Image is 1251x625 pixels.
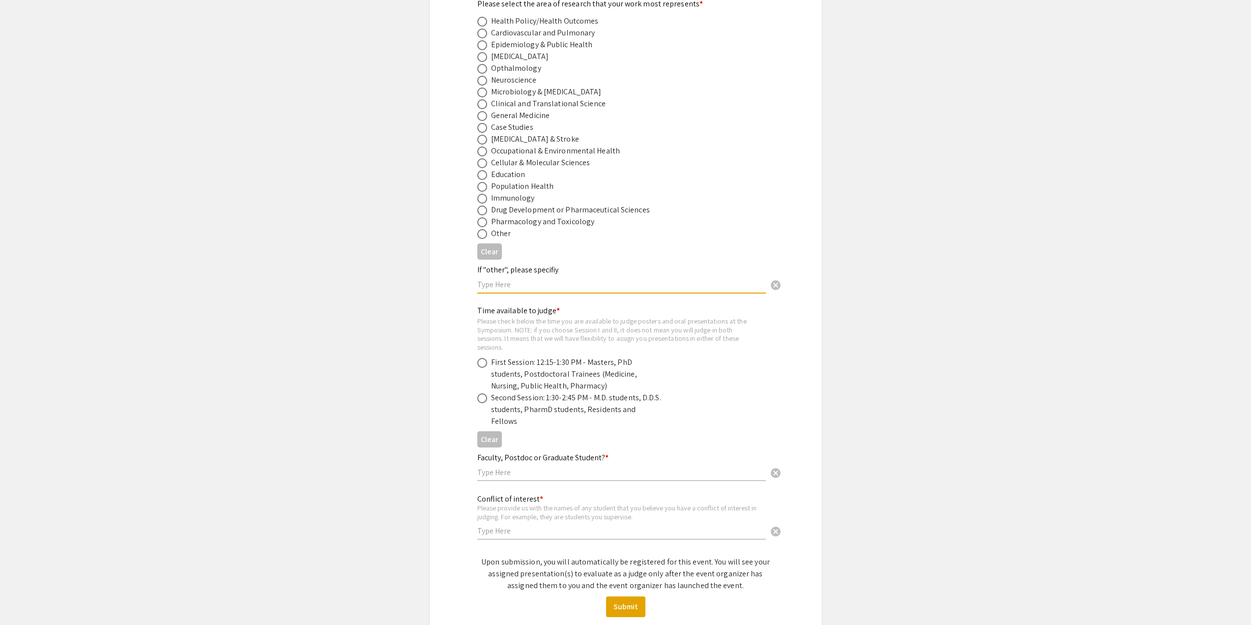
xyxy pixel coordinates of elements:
[491,133,579,145] div: [MEDICAL_DATA] & Stroke
[477,431,502,447] button: Clear
[491,121,533,133] div: Case Studies
[477,305,560,316] mat-label: Time available to judge
[491,169,525,180] div: Education
[491,86,602,98] div: Microbiology & [MEDICAL_DATA]
[491,180,554,192] div: Population Health
[491,392,663,427] div: Second Session: 1:30-2:45 PM - M.D. students, D.D.S. students, PharmD students, Residents and Fel...
[477,494,543,504] mat-label: Conflict of interest
[477,504,766,521] div: Please provide us with the names of any student that you believe you have a conflict of interest ...
[7,581,42,618] iframe: Chat
[491,39,593,51] div: Epidemiology & Public Health
[491,51,549,62] div: [MEDICAL_DATA]
[766,521,786,541] button: Clear
[770,279,782,291] span: cancel
[491,74,536,86] div: Neuroscience
[491,357,663,392] div: First Session: 12:15-1:30 PM - Masters, PhD students, Postdoctoral Trainees (Medicine, Nursing, P...
[477,452,609,463] mat-label: Faculty, Postdoc or Graduate Student?
[491,15,599,27] div: Health Policy/Health Outcomes
[491,157,590,169] div: Cellular & Molecular Sciences
[491,110,550,121] div: General Medicine
[491,98,606,110] div: Clinical and Translational Science
[491,192,535,204] div: Immunology
[606,596,645,617] button: Submit
[477,317,758,351] div: Please check below the time you are available to judge posters and oral presentations at the Symp...
[770,467,782,479] span: cancel
[491,228,511,239] div: Other
[766,463,786,482] button: Clear
[491,145,620,157] div: Occupational & Environmental Health
[477,279,766,290] input: Type Here
[770,526,782,537] span: cancel
[477,556,774,592] p: Upon submission, you will automatically be registered for this event. You will see your assigned ...
[477,265,558,275] mat-label: If "other", please specifiy
[477,467,766,477] input: Type Here
[766,275,786,295] button: Clear
[491,204,650,216] div: Drug Development or Pharmaceutical Sciences
[477,243,502,260] button: Clear
[491,216,595,228] div: Pharmacology and Toxicology
[491,62,541,74] div: Opthalmology
[491,27,595,39] div: Cardiovascular and Pulmonary
[477,526,766,536] input: Type Here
